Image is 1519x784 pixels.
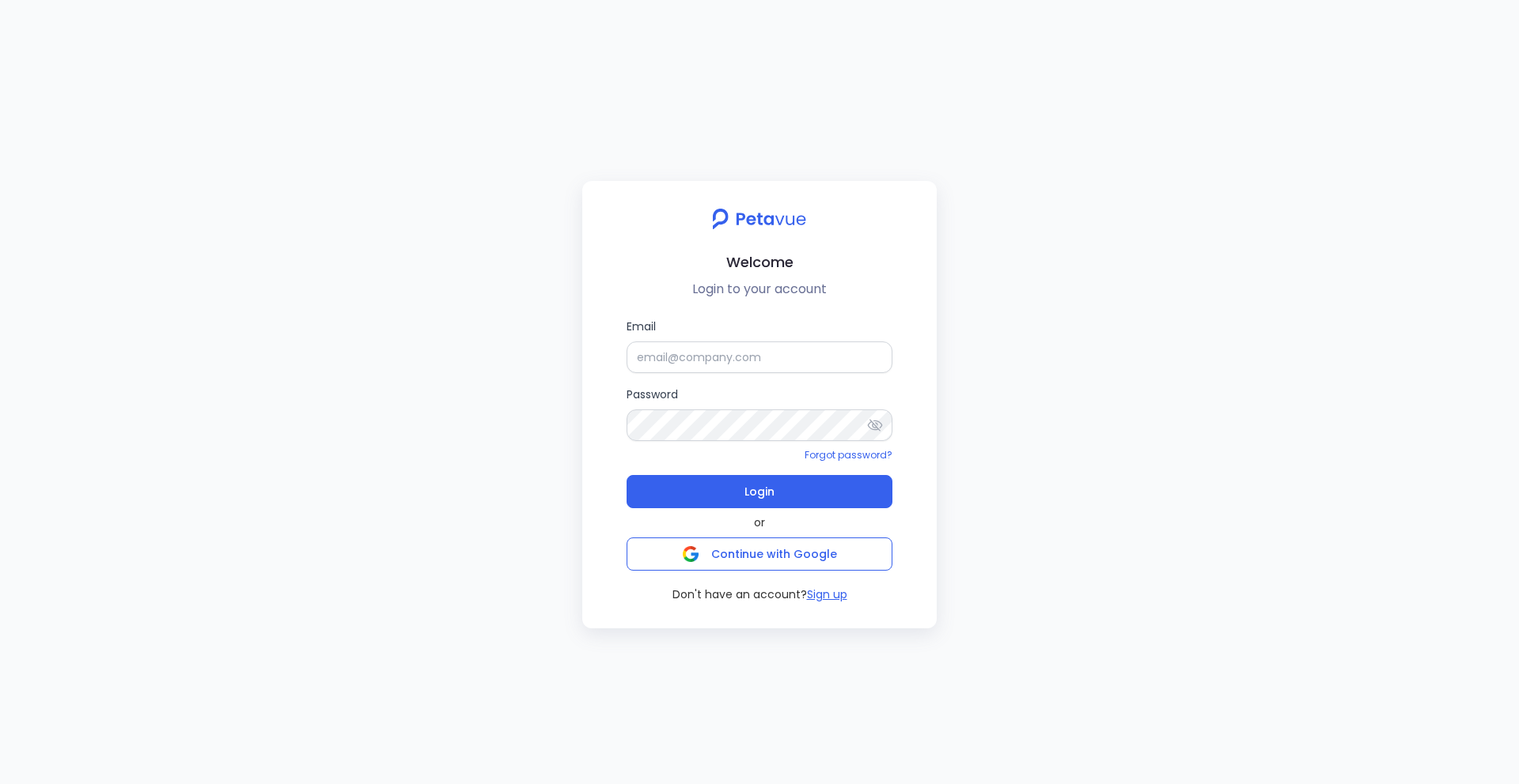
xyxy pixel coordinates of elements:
input: Email [627,341,892,373]
span: or [754,514,765,531]
span: Continue with Google [711,546,837,562]
h2: Welcome [595,251,924,273]
a: Forgot password? [805,448,892,462]
label: Email [627,318,892,373]
button: Continue with Google [627,537,892,571]
span: Login [744,481,775,503]
button: Sign up [807,586,847,603]
span: Don't have an account? [672,586,807,603]
p: Login to your account [595,280,924,299]
button: Login [627,475,892,508]
label: Password [627,386,892,441]
img: petavue logo [702,200,816,238]
input: Password [627,409,892,441]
